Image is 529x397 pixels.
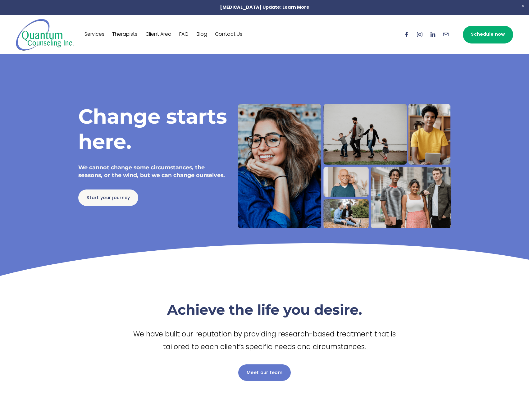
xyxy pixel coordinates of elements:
a: Facebook [403,31,410,38]
a: Therapists [112,30,137,39]
a: Schedule now [463,26,513,43]
a: LinkedIn [429,31,436,38]
p: We have built our reputation by providing research-based treatment that is tailored to each clien... [125,329,404,354]
a: FAQ [179,30,189,39]
a: Start your journey [78,189,139,206]
h1: Change starts here. [78,104,227,154]
a: Client Area [145,30,171,39]
a: Services [84,30,104,39]
a: info@quantumcounselinginc.com [442,31,449,38]
a: Meet our team [238,364,290,381]
a: Blog [197,30,207,39]
h2: Achieve the life you desire. [125,301,404,319]
img: Quantum Counseling Inc. | Change starts here. [16,18,74,51]
a: Instagram [416,31,423,38]
a: Contact Us [215,30,242,39]
h4: We cannot change some circumstances, the seasons, or the wind, but we can change ourselves. [78,164,227,179]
